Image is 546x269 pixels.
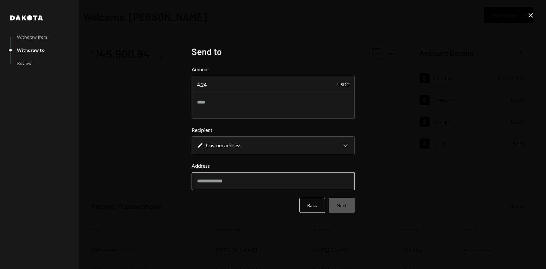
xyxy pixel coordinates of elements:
button: Recipient [192,136,355,154]
label: Recipient [192,126,355,134]
label: Address [192,162,355,170]
label: Amount [192,65,355,73]
h2: Send to [192,45,355,58]
div: Withdraw to [17,47,45,53]
div: Review [17,60,32,66]
input: Enter amount [192,76,355,94]
button: Back [299,198,325,213]
div: Withdraw from [17,34,47,40]
div: USDC [337,76,350,94]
